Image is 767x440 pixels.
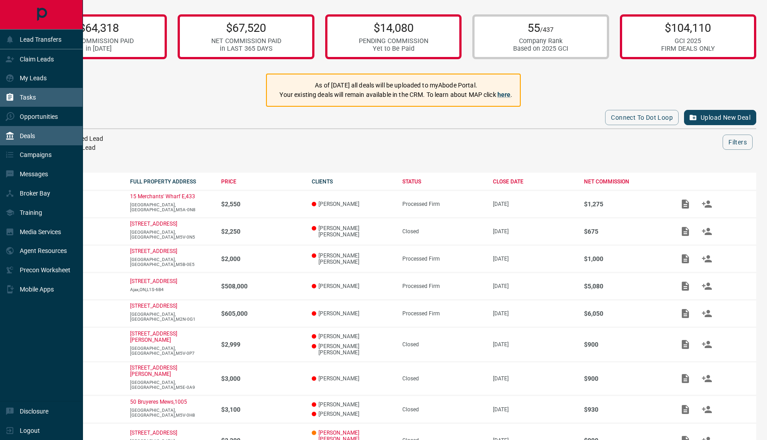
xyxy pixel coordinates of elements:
[359,21,428,35] p: $14,080
[584,310,666,317] p: $6,050
[312,253,393,265] p: [PERSON_NAME] [PERSON_NAME]
[279,90,512,100] p: Your existing deals will remain available in the CRM. To learn about MAP click .
[312,375,393,382] p: [PERSON_NAME]
[130,430,177,436] a: [STREET_ADDRESS]
[584,200,666,208] p: $1,275
[493,310,575,317] p: [DATE]
[661,45,715,52] div: FIRM DEALS ONLY
[211,37,281,45] div: NET COMMISSION PAID
[402,283,484,289] div: Processed Firm
[221,200,303,208] p: $2,550
[402,201,484,207] div: Processed Firm
[584,406,666,413] p: $930
[130,248,177,254] a: [STREET_ADDRESS]
[696,406,718,412] span: Match Clients
[312,333,393,340] p: [PERSON_NAME]
[696,310,718,316] span: Match Clients
[675,406,696,412] span: Add / View Documents
[493,406,575,413] p: [DATE]
[696,341,718,347] span: Match Clients
[675,283,696,289] span: Add / View Documents
[221,255,303,262] p: $2,000
[130,202,212,212] p: [GEOGRAPHIC_DATA],[GEOGRAPHIC_DATA],M5A-0N8
[513,37,568,45] div: Company Rank
[696,375,718,381] span: Match Clients
[130,193,195,200] a: 15 Merchants' Wharf E,433
[130,303,177,309] a: [STREET_ADDRESS]
[402,341,484,348] div: Closed
[359,45,428,52] div: Yet to Be Paid
[130,331,177,343] a: [STREET_ADDRESS][PERSON_NAME]
[402,228,484,235] div: Closed
[130,346,212,356] p: [GEOGRAPHIC_DATA],[GEOGRAPHIC_DATA],M5V-0P7
[221,341,303,348] p: $2,999
[675,341,696,347] span: Add / View Documents
[64,37,134,45] div: NET COMMISSION PAID
[221,283,303,290] p: $508,000
[64,45,134,52] div: in [DATE]
[540,26,553,34] span: /437
[584,283,666,290] p: $5,080
[312,310,393,317] p: [PERSON_NAME]
[130,287,212,292] p: Ajax,ON,L1S-6B4
[211,45,281,52] div: in LAST 365 DAYS
[497,91,511,98] a: here
[130,230,212,240] p: [GEOGRAPHIC_DATA],[GEOGRAPHIC_DATA],M5V-0N5
[402,406,484,413] div: Closed
[493,283,575,289] p: [DATE]
[696,200,718,207] span: Match Clients
[493,256,575,262] p: [DATE]
[221,228,303,235] p: $2,250
[493,228,575,235] p: [DATE]
[130,380,212,390] p: [GEOGRAPHIC_DATA],[GEOGRAPHIC_DATA],M5E-0A9
[130,365,177,377] a: [STREET_ADDRESS][PERSON_NAME]
[675,200,696,207] span: Add / View Documents
[675,228,696,234] span: Add / View Documents
[696,228,718,234] span: Match Clients
[312,179,393,185] div: CLIENTS
[130,179,212,185] div: FULL PROPERTY ADDRESS
[605,110,679,125] button: Connect to Dot Loop
[312,411,393,417] p: [PERSON_NAME]
[130,278,177,284] p: [STREET_ADDRESS]
[211,21,281,35] p: $67,520
[661,37,715,45] div: GCI 2025
[493,341,575,348] p: [DATE]
[493,179,575,185] div: CLOSE DATE
[684,110,756,125] button: Upload New Deal
[279,81,512,90] p: As of [DATE] all deals will be uploaded to myAbode Portal.
[675,310,696,316] span: Add / View Documents
[312,343,393,356] p: [PERSON_NAME] [PERSON_NAME]
[221,310,303,317] p: $605,000
[513,21,568,35] p: 55
[513,45,568,52] div: Based on 2025 GCI
[402,256,484,262] div: Processed Firm
[221,406,303,413] p: $3,100
[64,21,134,35] p: $64,318
[402,179,484,185] div: STATUS
[130,221,177,227] a: [STREET_ADDRESS]
[312,201,393,207] p: [PERSON_NAME]
[584,375,666,382] p: $900
[130,399,187,405] a: 50 Bruyeres Mews,1005
[402,310,484,317] div: Processed Firm
[312,225,393,238] p: [PERSON_NAME] [PERSON_NAME]
[584,228,666,235] p: $675
[221,375,303,382] p: $3,000
[359,37,428,45] div: PENDING COMMISSION
[221,179,303,185] div: PRICE
[130,408,212,418] p: [GEOGRAPHIC_DATA],[GEOGRAPHIC_DATA],M5V-0H8
[723,135,753,150] button: Filters
[696,255,718,261] span: Match Clients
[661,21,715,35] p: $104,110
[675,255,696,261] span: Add / View Documents
[584,179,666,185] div: NET COMMISSION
